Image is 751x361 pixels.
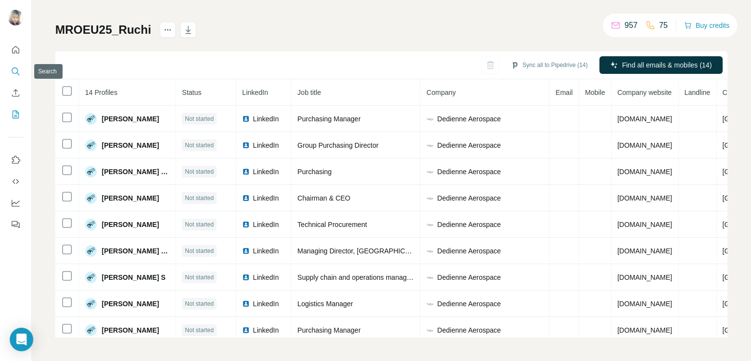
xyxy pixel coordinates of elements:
img: LinkedIn logo [242,141,250,149]
span: Dedienne Aerospace [437,140,501,150]
button: Feedback [8,216,23,233]
span: [DOMAIN_NAME] [618,115,672,123]
button: Sync all to Pipedrive (14) [504,58,595,72]
span: [DOMAIN_NAME] [618,168,672,176]
span: LinkedIn [253,114,279,124]
button: My lists [8,106,23,123]
p: 75 [659,20,668,31]
span: LinkedIn [242,89,268,96]
span: Country [723,89,747,96]
img: LinkedIn logo [242,273,250,281]
span: Dedienne Aerospace [437,272,501,282]
span: Company website [618,89,672,96]
img: company-logo [426,115,434,123]
span: LinkedIn [253,167,279,177]
img: LinkedIn logo [242,300,250,308]
span: Landline [685,89,710,96]
img: company-logo [426,194,434,202]
span: Company [426,89,456,96]
span: Not started [185,194,214,203]
span: Group Purchasing Director [297,141,378,149]
span: Not started [185,273,214,282]
span: Dedienne Aerospace [437,246,501,256]
span: [DOMAIN_NAME] [618,141,672,149]
span: [DOMAIN_NAME] [618,300,672,308]
button: Buy credits [684,19,729,32]
span: Purchasing Manager [297,115,360,123]
span: Email [555,89,573,96]
span: LinkedIn [253,299,279,309]
button: Dashboard [8,194,23,212]
span: Logistics Manager [297,300,353,308]
div: Open Intercom Messenger [10,328,33,351]
span: [PERSON_NAME] S [102,272,166,282]
span: Purchasing [297,168,331,176]
span: LinkedIn [253,220,279,229]
span: [DOMAIN_NAME] [618,221,672,228]
img: Avatar [85,298,97,310]
span: Status [182,89,201,96]
span: [DOMAIN_NAME] [618,326,672,334]
button: actions [160,22,176,38]
img: company-logo [426,326,434,334]
span: Job title [297,89,321,96]
span: Not started [185,220,214,229]
button: Quick start [8,41,23,59]
span: Dedienne Aerospace [437,114,501,124]
span: Not started [185,167,214,176]
img: Avatar [85,113,97,125]
span: Managing Director, [GEOGRAPHIC_DATA] [297,247,428,255]
img: company-logo [426,141,434,149]
img: Avatar [85,166,97,178]
span: LinkedIn [253,246,279,256]
img: LinkedIn logo [242,326,250,334]
img: LinkedIn logo [242,247,250,255]
img: Avatar [85,219,97,230]
button: Use Surfe API [8,173,23,190]
span: Dedienne Aerospace [437,167,501,177]
span: Dedienne Aerospace [437,193,501,203]
span: Dedienne Aerospace [437,299,501,309]
span: [PERSON_NAME] See [102,246,170,256]
span: [DOMAIN_NAME] [618,194,672,202]
span: [PERSON_NAME] [102,325,159,335]
span: Not started [185,114,214,123]
span: Not started [185,326,214,335]
span: Mobile [585,89,605,96]
img: company-logo [426,168,434,176]
button: Enrich CSV [8,84,23,102]
img: company-logo [426,221,434,228]
span: LinkedIn [253,193,279,203]
img: Avatar [85,245,97,257]
span: Technical Procurement [297,221,367,228]
h1: MROEU25_Ruchi [55,22,151,38]
img: Avatar [85,139,97,151]
img: company-logo [426,300,434,308]
img: Avatar [85,192,97,204]
span: [PERSON_NAME] [102,140,159,150]
span: LinkedIn [253,325,279,335]
span: [PERSON_NAME] 孙剑波 [102,167,170,177]
span: [DOMAIN_NAME] [618,247,672,255]
span: [DOMAIN_NAME] [618,273,672,281]
img: company-logo [426,273,434,281]
span: LinkedIn [253,272,279,282]
span: 14 Profiles [85,89,117,96]
span: Not started [185,247,214,255]
button: Search [8,63,23,80]
span: Chairman & CEO [297,194,350,202]
p: 957 [624,20,638,31]
span: Not started [185,141,214,150]
button: Use Surfe on LinkedIn [8,151,23,169]
span: [PERSON_NAME] [102,114,159,124]
span: Dedienne Aerospace [437,325,501,335]
span: Purchasing Manager [297,326,360,334]
img: LinkedIn logo [242,168,250,176]
span: LinkedIn [253,140,279,150]
img: Avatar [85,324,97,336]
span: [PERSON_NAME] [102,299,159,309]
img: LinkedIn logo [242,115,250,123]
img: Avatar [8,10,23,25]
img: Avatar [85,271,97,283]
span: [PERSON_NAME] [102,193,159,203]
